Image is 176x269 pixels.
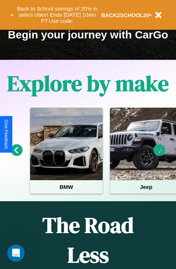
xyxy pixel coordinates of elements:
div: Give Feedback [4,120,9,149]
h1: Explore by make [7,69,169,98]
b: BACK2SCHOOL20 [101,12,150,18]
button: Back to School savings of 20% in select cities! Ends [DATE] 10am PT.Use code: [13,4,101,26]
iframe: Intercom live chat [7,244,25,262]
h4: BMW [30,180,103,194]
